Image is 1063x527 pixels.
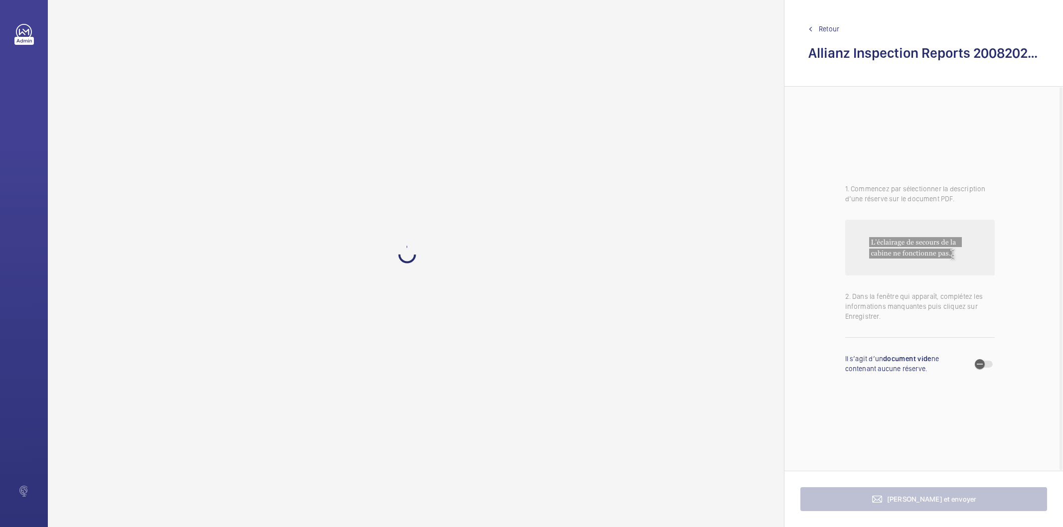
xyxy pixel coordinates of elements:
[883,355,931,363] strong: document vide
[845,184,995,204] p: 1. Commencez par sélectionner la description d’une réserve sur le document PDF.
[819,24,839,34] span: Retour
[808,24,1039,34] a: Retour
[800,487,1047,511] button: [PERSON_NAME] et envoyer
[845,291,995,321] p: 2. Dans la fenêtre qui apparaît, complétez les informations manquantes puis cliquez sur Enregistrer.
[808,44,1039,62] h2: Allianz Inspection Reports 20082025.pdf
[887,495,977,503] span: [PERSON_NAME] et envoyer
[845,220,995,275] img: audit-report-lines-placeholder.png
[845,354,970,374] p: Il s’agit d’un ne contenant aucune réserve.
